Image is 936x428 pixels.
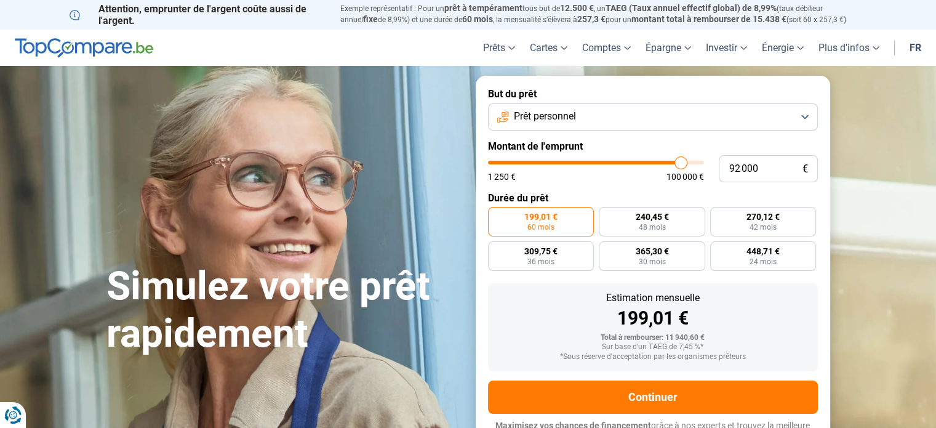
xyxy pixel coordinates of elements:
span: fixe [363,14,378,24]
a: Investir [698,30,754,66]
button: Prêt personnel [488,103,818,131]
span: 48 mois [638,224,665,231]
label: Montant de l'emprunt [488,140,818,152]
span: montant total à rembourser de 15.438 € [631,14,786,24]
h1: Simulez votre prêt rapidement [106,263,461,358]
div: Total à rembourser: 11 940,60 € [498,334,808,342]
a: Épargne [638,30,698,66]
span: 448,71 € [746,247,780,256]
span: 100 000 € [666,172,704,181]
a: Comptes [575,30,638,66]
div: Sur base d'un TAEG de 7,45 %* [498,343,808,352]
span: 60 mois [527,224,554,231]
span: TAEG (Taux annuel effectif global) de 8,99% [606,3,777,13]
span: 1 250 € [488,172,516,181]
span: Prêt personnel [514,110,576,123]
div: Estimation mensuelle [498,293,808,303]
span: 36 mois [527,258,554,265]
a: Plus d'infos [811,30,887,66]
span: 60 mois [462,14,493,24]
img: TopCompare [15,38,153,58]
span: 24 mois [750,258,777,265]
a: fr [902,30,929,66]
span: 309,75 € [524,247,558,256]
label: But du prêt [488,88,818,100]
a: Prêts [476,30,522,66]
span: € [802,164,808,174]
span: 42 mois [750,224,777,231]
a: Cartes [522,30,575,66]
p: Exemple représentatif : Pour un tous but de , un (taux débiteur annuel de 8,99%) et une durée de ... [340,3,867,25]
span: 30 mois [638,258,665,265]
div: 199,01 € [498,309,808,328]
div: *Sous réserve d'acceptation par les organismes prêteurs [498,353,808,361]
span: 240,45 € [635,212,668,221]
button: Continuer [488,381,818,414]
span: prêt à tempérament [444,3,522,13]
span: 12.500 € [560,3,594,13]
p: Attention, emprunter de l'argent coûte aussi de l'argent. [70,3,326,26]
a: Énergie [754,30,811,66]
span: 199,01 € [524,212,558,221]
span: 365,30 € [635,247,668,256]
span: 257,3 € [577,14,606,24]
span: 270,12 € [746,212,780,221]
label: Durée du prêt [488,192,818,204]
